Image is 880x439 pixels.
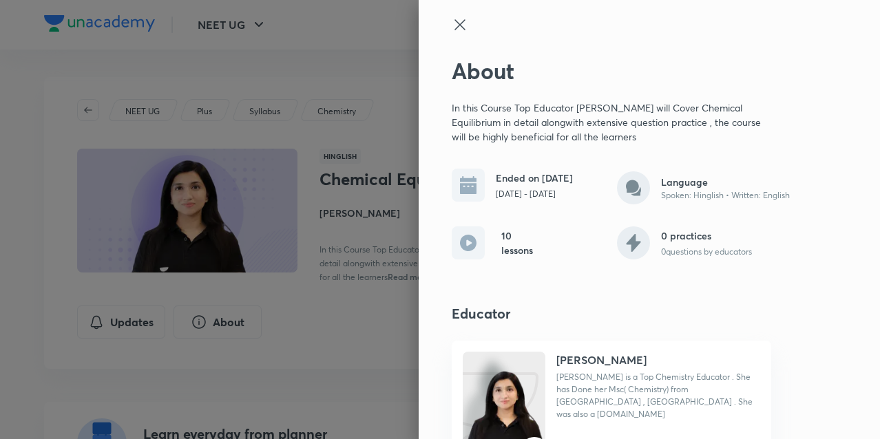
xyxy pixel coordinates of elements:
[452,100,771,144] p: In this Course Top Educator [PERSON_NAME] will Cover Chemical Equilibrium in detail alongwith ext...
[496,171,573,185] h6: Ended on [DATE]
[556,371,760,420] p: AKansha Karnwal is a Top Chemistry Educator . She has Done her Msc( Chemistry) from Hansraj Colle...
[661,175,790,189] h6: Language
[661,246,752,258] p: 0 questions by educators
[496,188,573,200] p: [DATE] - [DATE]
[452,58,801,84] h2: About
[452,303,801,324] h4: Educator
[556,352,647,368] h4: [PERSON_NAME]
[661,189,790,202] p: Spoken: Hinglish • Written: English
[661,228,752,243] h6: 0 practices
[501,228,534,257] h6: 10 lessons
